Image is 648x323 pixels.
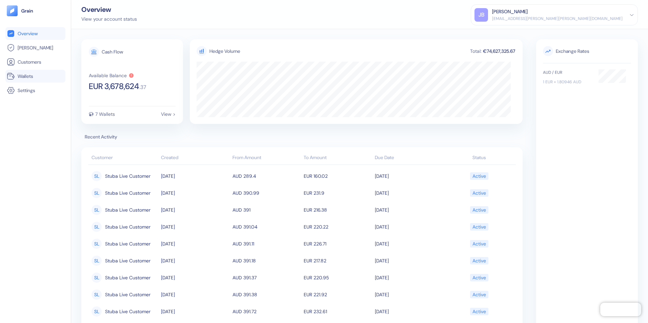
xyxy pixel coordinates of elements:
div: Hedge Volume [209,48,240,55]
div: SL [92,256,102,266]
th: Due Date [373,151,444,165]
td: [DATE] [373,286,444,303]
td: AUD 390.99 [231,185,302,201]
span: Exchange Rates [543,46,631,56]
span: Stuba Live Customer [105,170,150,182]
td: EUR 220.95 [302,269,373,286]
span: Stuba Live Customer [105,187,150,199]
div: JB [474,8,488,22]
th: From Amount [231,151,302,165]
td: [DATE] [373,201,444,218]
span: [PERSON_NAME] [18,44,53,51]
td: AUD 391.38 [231,286,302,303]
img: logo-tablet-V2.svg [7,5,18,16]
span: Stuba Live Customer [105,221,150,233]
td: [DATE] [159,218,230,235]
div: View your account status [81,16,137,23]
td: EUR 231.9 [302,185,373,201]
td: [DATE] [159,269,230,286]
span: Stuba Live Customer [105,272,150,283]
td: [DATE] [373,168,444,185]
td: AUD 391.04 [231,218,302,235]
div: SL [92,222,102,232]
img: logo [21,8,34,13]
div: Cash Flow [102,49,123,54]
td: [DATE] [159,185,230,201]
th: To Amount [302,151,373,165]
td: EUR 220.22 [302,218,373,235]
div: Status [446,154,512,161]
td: [DATE] [159,286,230,303]
span: Stuba Live Customer [105,238,150,250]
a: Customers [7,58,64,66]
th: Customer [88,151,159,165]
div: View > [161,112,176,116]
a: Overview [7,29,64,38]
td: AUD 391.72 [231,303,302,320]
div: 7 Wallets [95,112,115,116]
div: Active [472,187,486,199]
a: Settings [7,86,64,94]
td: [DATE] [373,269,444,286]
td: EUR 217.82 [302,252,373,269]
td: [DATE] [373,252,444,269]
td: [DATE] [373,303,444,320]
td: [DATE] [159,235,230,252]
iframe: Chatra live chat [600,303,641,316]
div: Active [472,255,486,266]
td: EUR 221.92 [302,286,373,303]
span: Wallets [18,73,33,80]
td: [DATE] [159,168,230,185]
td: [DATE] [159,201,230,218]
div: Active [472,204,486,216]
td: AUD 289.4 [231,168,302,185]
td: [DATE] [159,303,230,320]
div: Total: [469,49,482,53]
div: SL [92,205,102,215]
span: Customers [18,59,41,65]
span: Overview [18,30,38,37]
div: SL [92,188,102,198]
td: AUD 391.11 [231,235,302,252]
div: Overview [81,6,137,13]
div: Active [472,170,486,182]
td: EUR 216.38 [302,201,373,218]
div: Active [472,221,486,233]
span: Recent Activity [81,133,523,141]
div: Active [472,306,486,317]
div: Active [472,238,486,250]
div: [EMAIL_ADDRESS][PERSON_NAME][PERSON_NAME][DOMAIN_NAME] [492,16,623,22]
span: Stuba Live Customer [105,204,150,216]
div: SL [92,171,102,181]
td: [DATE] [159,252,230,269]
div: SL [92,306,102,317]
a: Wallets [7,72,64,80]
td: EUR 226.71 [302,235,373,252]
div: €74,627,325.67 [482,49,516,53]
a: [PERSON_NAME] [7,44,64,52]
span: Stuba Live Customer [105,255,150,266]
div: 1 EUR = 1.80946 AUD [543,79,592,85]
td: [DATE] [373,235,444,252]
div: Active [472,272,486,283]
div: Available Balance [89,73,127,78]
td: AUD 391 [231,201,302,218]
button: Available Balance [89,73,134,78]
td: EUR 160.02 [302,168,373,185]
div: SL [92,239,102,249]
td: [DATE] [373,185,444,201]
td: AUD 391.18 [231,252,302,269]
td: [DATE] [373,218,444,235]
span: EUR 3,678,624 [89,82,139,90]
td: EUR 232.61 [302,303,373,320]
span: . 37 [139,85,146,90]
span: Stuba Live Customer [105,306,150,317]
div: SL [92,273,102,283]
div: Active [472,289,486,300]
td: AUD 391.37 [231,269,302,286]
div: [PERSON_NAME] [492,8,528,15]
th: Created [159,151,230,165]
div: SL [92,289,102,300]
span: Settings [18,87,35,94]
span: Stuba Live Customer [105,289,150,300]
